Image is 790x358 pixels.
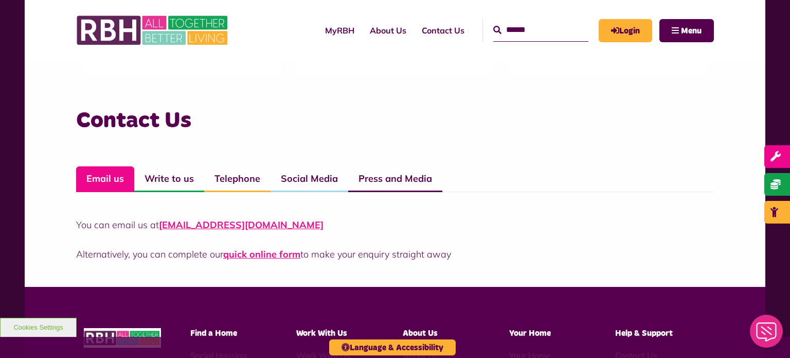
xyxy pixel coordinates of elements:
a: Press and Media [348,166,442,192]
a: MyRBH [317,16,362,44]
button: Language & Accessibility [329,339,456,355]
span: Your Home [509,329,551,337]
iframe: Netcall Web Assistant for live chat [744,312,790,358]
img: RBH [84,328,161,348]
a: Write to us [134,166,204,192]
a: Contact Us [414,16,472,44]
span: Work With Us [296,329,347,337]
span: Menu [681,27,702,35]
p: Alternatively, you can complete our to make your enquiry straight away [76,247,714,261]
a: MyRBH [599,19,652,42]
a: [EMAIL_ADDRESS][DOMAIN_NAME] [159,219,324,231]
h3: Contact Us [76,106,714,135]
img: RBH [76,10,230,50]
button: Navigation [659,19,714,42]
a: About Us [362,16,414,44]
a: Telephone [204,166,271,192]
span: Find a Home [190,329,237,337]
p: You can email us at [76,218,714,232]
span: Help & Support [615,329,673,337]
a: quick online form [223,248,300,260]
a: Social Media [271,166,348,192]
input: Search [493,19,588,41]
a: Email us [76,166,134,192]
span: About Us [403,329,438,337]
